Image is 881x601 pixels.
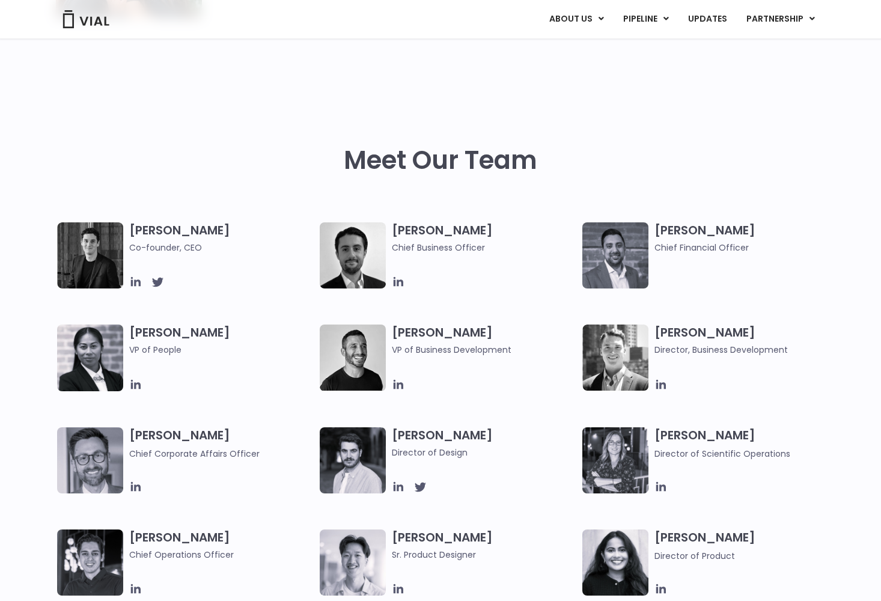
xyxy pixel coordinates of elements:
[582,427,648,493] img: Headshot of smiling woman named Sarah
[654,550,735,562] span: Director of Product
[654,448,790,460] span: Director of Scientific Operations
[57,222,123,288] img: A black and white photo of a man in a suit attending a Summit.
[392,427,576,459] h3: [PERSON_NAME]
[57,529,123,596] img: Headshot of smiling man named Josh
[392,325,576,356] h3: [PERSON_NAME]
[654,325,839,356] h3: [PERSON_NAME]
[129,222,314,254] h3: [PERSON_NAME]
[129,427,314,460] h3: [PERSON_NAME]
[582,222,648,288] img: Headshot of smiling man named Samir
[737,9,825,29] a: PARTNERSHIPMenu Toggle
[582,529,648,596] img: Smiling woman named Dhruba
[129,548,314,561] span: Chief Operations Officer
[320,427,386,493] img: Headshot of smiling man named Albert
[654,222,839,254] h3: [PERSON_NAME]
[654,343,839,356] span: Director, Business Development
[57,325,123,391] img: Catie
[129,343,314,356] span: VP of People
[344,146,537,175] h2: Meet Our Team
[129,325,314,374] h3: [PERSON_NAME]
[654,241,839,254] span: Chief Financial Officer
[392,446,576,459] span: Director of Design
[392,529,576,561] h3: [PERSON_NAME]
[654,427,839,460] h3: [PERSON_NAME]
[582,325,648,391] img: A black and white photo of a smiling man in a suit at ARVO 2023.
[654,529,839,563] h3: [PERSON_NAME]
[129,529,314,561] h3: [PERSON_NAME]
[57,427,123,493] img: Paolo-M
[320,325,386,391] img: A black and white photo of a man smiling.
[392,241,576,254] span: Chief Business Officer
[392,343,576,356] span: VP of Business Development
[392,222,576,254] h3: [PERSON_NAME]
[320,222,386,288] img: A black and white photo of a man in a suit holding a vial.
[540,9,613,29] a: ABOUT USMenu Toggle
[678,9,736,29] a: UPDATES
[320,529,386,596] img: Brennan
[129,448,260,460] span: Chief Corporate Affairs Officer
[129,241,314,254] span: Co-founder, CEO
[62,10,110,28] img: Vial Logo
[392,548,576,561] span: Sr. Product Designer
[614,9,678,29] a: PIPELINEMenu Toggle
